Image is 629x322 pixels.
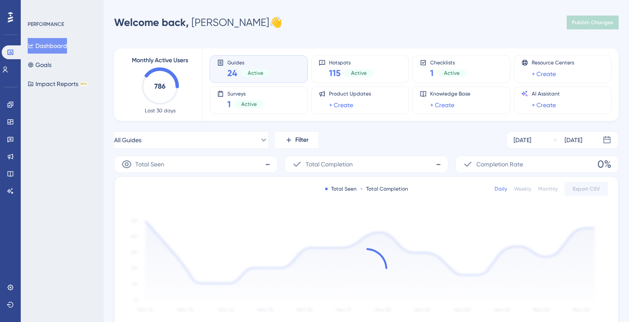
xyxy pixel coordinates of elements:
a: + Create [532,100,556,110]
span: Filter [295,135,309,145]
div: Weekly [514,185,531,192]
span: Active [241,101,257,108]
a: + Create [430,100,454,110]
span: All Guides [114,135,141,145]
button: Filter [275,131,318,149]
span: Total Completion [306,159,353,169]
span: 115 [329,67,341,79]
span: Completion Rate [476,159,523,169]
span: 24 [227,67,237,79]
span: Welcome back, [114,16,189,29]
div: [DATE] [514,135,531,145]
span: Hotspots [329,59,374,65]
span: 0% [597,157,611,171]
button: Goals [28,57,51,73]
span: Last 30 days [145,107,176,114]
button: Dashboard [28,38,67,54]
span: Product Updates [329,90,371,97]
a: + Create [532,69,556,79]
div: [DATE] [565,135,582,145]
span: 1 [430,67,434,79]
button: Publish Changes [567,16,619,29]
span: Checklists [430,59,466,65]
a: + Create [329,100,353,110]
span: Surveys [227,90,264,96]
div: PERFORMANCE [28,21,64,28]
button: Export CSV [565,182,608,196]
span: Active [444,70,460,77]
span: Publish Changes [572,19,613,26]
div: BETA [80,82,88,86]
div: Monthly [538,185,558,192]
span: Export CSV [573,185,600,192]
button: All Guides [114,131,268,149]
span: Resource Centers [532,59,574,66]
span: Knowledge Base [430,90,470,97]
div: Daily [495,185,507,192]
span: Active [351,70,367,77]
span: Active [248,70,263,77]
div: Total Completion [360,185,408,192]
span: Total Seen [135,159,164,169]
button: Impact ReportsBETA [28,76,88,92]
span: - [436,157,441,171]
div: [PERSON_NAME] 👋 [114,16,282,29]
div: Total Seen [325,185,357,192]
span: Guides [227,59,270,65]
span: Monthly Active Users [132,55,188,66]
span: - [265,157,270,171]
span: AI Assistant [532,90,560,97]
text: 786 [154,82,166,90]
span: 1 [227,98,231,110]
